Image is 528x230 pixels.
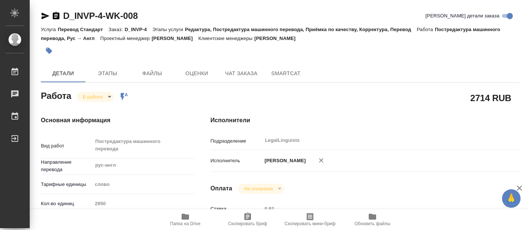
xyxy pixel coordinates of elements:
button: Скопировать бриф [216,209,279,230]
span: Скопировать бриф [228,221,267,226]
h4: Основная информация [41,116,181,125]
span: [PERSON_NAME] детали заказа [426,12,499,20]
button: Скопировать ссылку [52,11,61,20]
button: В работе [81,94,105,100]
p: Заказ: [108,27,124,32]
button: Папка на Drive [154,209,216,230]
input: Пустое поле [262,203,494,214]
h2: Работа [41,89,71,102]
button: Скопировать мини-бриф [279,209,341,230]
h2: 2714 RUB [470,91,511,104]
a: D_INVP-4-WK-008 [63,11,138,21]
span: Чат заказа [224,69,259,78]
span: Детали [45,69,81,78]
p: Направление перевода [41,159,92,173]
span: Обновить файлы [355,221,391,226]
span: Файлы [134,69,170,78]
button: Обновить файлы [341,209,404,230]
p: [PERSON_NAME] [151,36,198,41]
p: Редактура, Постредактура машинного перевода, Приёмка по качеству, Корректура, Перевод [185,27,417,32]
h4: Оплата [211,184,232,193]
button: Добавить тэг [41,43,57,59]
button: Не оплачена [242,186,275,192]
p: Тарифные единицы [41,181,92,188]
span: SmartCat [268,69,304,78]
p: [PERSON_NAME] [254,36,301,41]
p: Ставка [211,205,262,213]
div: В работе [77,92,114,102]
h4: Исполнители [211,116,520,125]
p: Проектный менеджер [100,36,151,41]
p: Услуга [41,27,58,32]
span: 🙏 [505,191,518,206]
span: Папка на Drive [170,221,201,226]
p: Исполнитель [211,157,262,164]
span: Этапы [90,69,126,78]
p: Клиентские менеджеры [198,36,254,41]
div: слово [92,178,195,191]
p: Подразделение [211,137,262,145]
button: Скопировать ссылку для ЯМессенджера [41,11,50,20]
div: В работе [238,184,284,194]
span: Оценки [179,69,215,78]
button: Удалить исполнителя [313,152,329,169]
p: D_INVP-4 [125,27,153,32]
p: Работа [417,27,435,32]
input: Пустое поле [92,198,195,209]
p: Кол-во единиц [41,200,92,207]
p: Вид работ [41,142,92,150]
button: 🙏 [502,189,521,208]
p: Перевод Стандарт [58,27,108,32]
span: Скопировать мини-бриф [284,221,335,226]
p: [PERSON_NAME] [262,157,306,164]
p: Этапы услуги [152,27,185,32]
